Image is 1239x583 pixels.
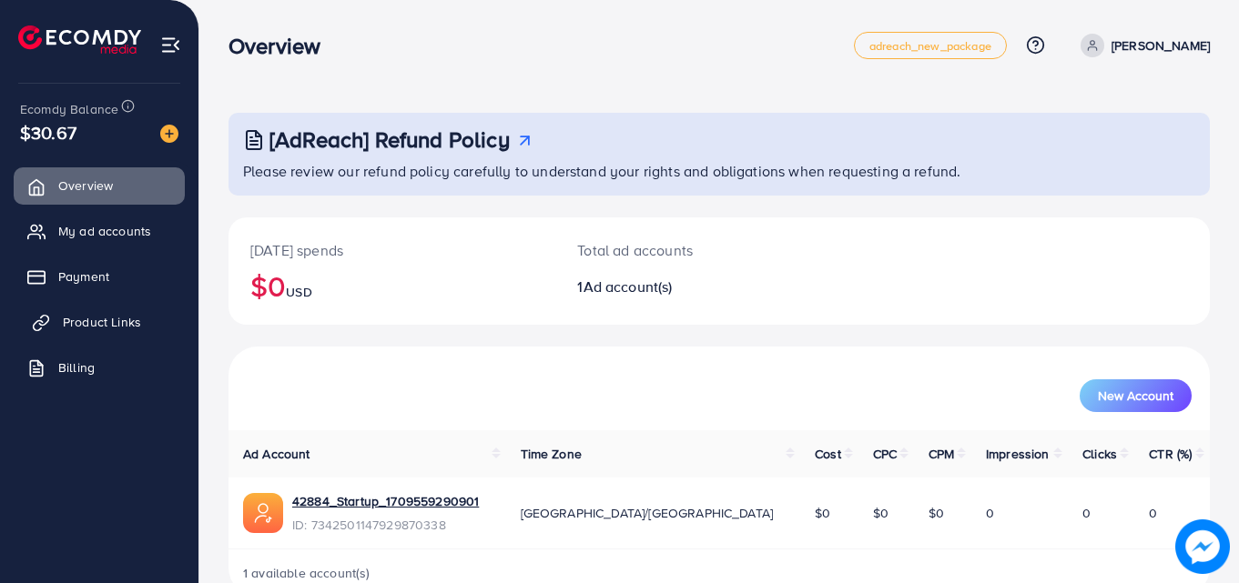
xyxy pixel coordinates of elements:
[269,126,510,153] h3: [AdReach] Refund Policy
[1082,504,1091,522] span: 0
[58,176,113,195] span: Overview
[286,283,311,301] span: USD
[18,25,141,54] img: logo
[1112,35,1210,56] p: [PERSON_NAME]
[986,445,1050,463] span: Impression
[854,32,1007,59] a: adreach_new_package
[815,504,830,522] span: $0
[929,445,954,463] span: CPM
[229,33,335,59] h3: Overview
[873,445,897,463] span: CPC
[1149,445,1192,463] span: CTR (%)
[160,125,178,143] img: image
[14,213,185,249] a: My ad accounts
[1175,519,1230,574] img: image
[869,40,991,52] span: adreach_new_package
[14,258,185,295] a: Payment
[58,358,95,377] span: Billing
[250,268,533,303] h2: $0
[14,349,185,386] a: Billing
[577,278,779,296] h2: 1
[929,504,944,522] span: $0
[20,100,118,118] span: Ecomdy Balance
[1098,389,1173,402] span: New Account
[1149,504,1157,522] span: 0
[521,445,582,463] span: Time Zone
[292,516,479,534] span: ID: 7342501147929870338
[873,504,889,522] span: $0
[292,492,479,510] a: 42884_Startup_1709559290901
[243,493,283,533] img: ic-ads-acc.e4c84228.svg
[14,304,185,340] a: Product Links
[20,119,76,146] span: $30.67
[243,445,310,463] span: Ad Account
[1080,379,1192,412] button: New Account
[584,276,673,297] span: Ad account(s)
[14,167,185,204] a: Overview
[58,267,109,286] span: Payment
[815,445,841,463] span: Cost
[1073,34,1210,57] a: [PERSON_NAME]
[160,35,181,55] img: menu
[58,222,151,240] span: My ad accounts
[243,160,1199,182] p: Please review our refund policy carefully to understand your rights and obligations when requesti...
[521,504,774,522] span: [GEOGRAPHIC_DATA]/[GEOGRAPHIC_DATA]
[986,504,994,522] span: 0
[63,313,141,331] span: Product Links
[250,239,533,261] p: [DATE] spends
[243,564,371,582] span: 1 available account(s)
[1082,445,1117,463] span: Clicks
[577,239,779,261] p: Total ad accounts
